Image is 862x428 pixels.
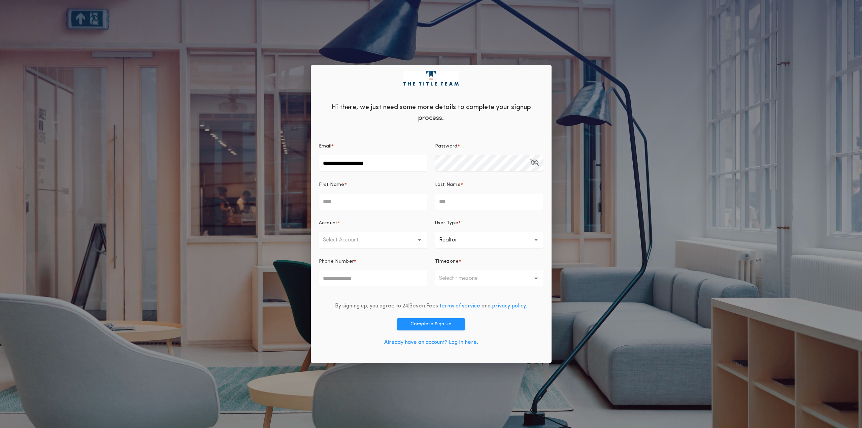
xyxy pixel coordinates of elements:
p: Realtor [439,236,468,244]
input: Last Name* [435,194,543,210]
input: Email* [319,155,427,171]
input: Password* [435,155,543,171]
input: First Name* [319,194,427,210]
p: Timezone [435,258,459,265]
button: Select timezone [435,270,543,287]
a: Already have an account? Log in here. [384,340,478,345]
a: terms of service [439,303,480,309]
div: Hi there, we just need some more details to complete your signup process. [311,97,552,127]
input: Phone Number* [319,270,427,287]
p: Phone Number [319,258,354,265]
button: Complete Sign Up [397,318,465,330]
p: First Name [319,182,344,188]
div: By signing up, you agree to 24|Seven Fees and [335,302,527,310]
button: Select Account [319,232,427,248]
p: Last Name [435,182,461,188]
button: Realtor [435,232,543,248]
p: Select Account [323,236,369,244]
p: Email [319,143,332,150]
p: Select timezone [439,274,489,283]
p: Password [435,143,458,150]
a: privacy policy. [492,303,527,309]
img: logo [403,71,459,86]
button: Password* [530,155,539,171]
p: User Type [435,220,458,227]
p: Account [319,220,338,227]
